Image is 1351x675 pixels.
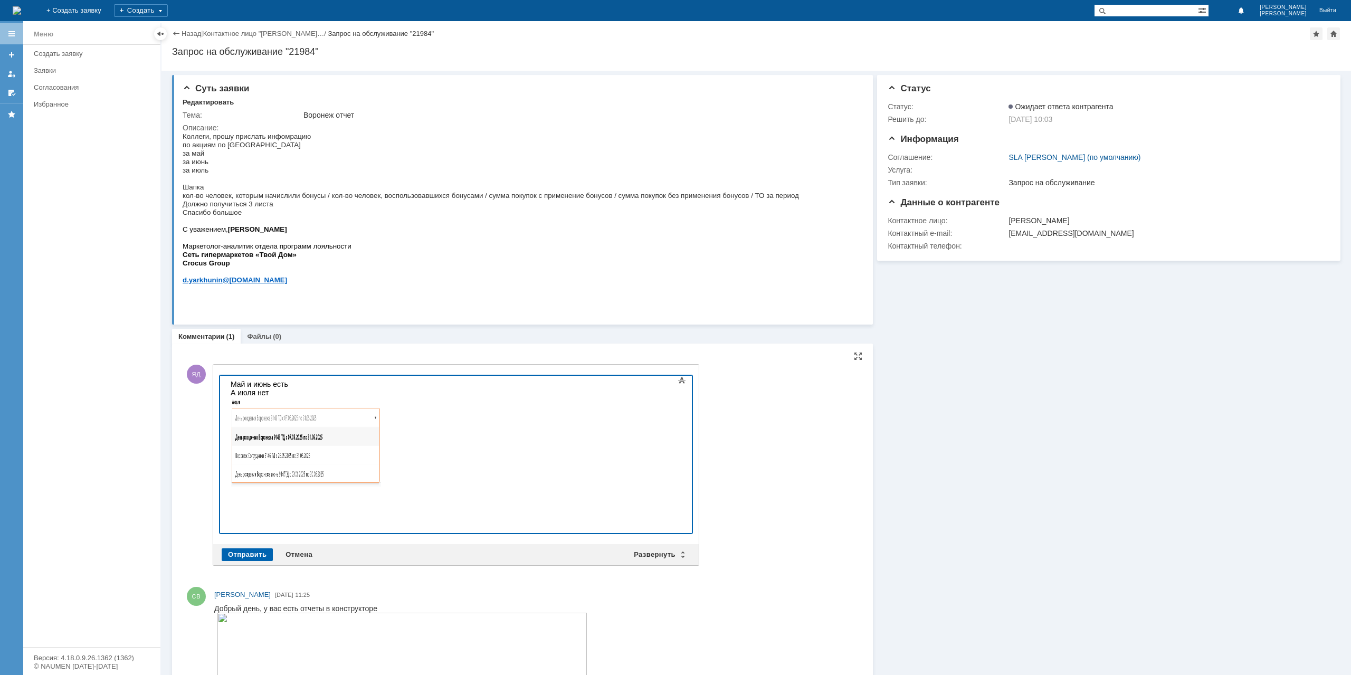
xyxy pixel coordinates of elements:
div: Скрыть меню [154,27,167,40]
div: Редактировать [183,98,234,107]
div: Май и июнь есть А июля нет [4,4,154,112]
span: [PERSON_NAME] [1260,4,1307,11]
span: 11:25 [296,592,310,598]
a: Назад [182,30,201,37]
img: download [3,8,373,180]
div: Тема: [183,111,301,119]
span: Информация [888,134,958,144]
div: Описание: [183,123,858,132]
div: Тип заявки: [888,178,1006,187]
span: [PERSON_NAME] [1260,11,1307,17]
div: Меню [34,28,53,41]
a: Мои заявки [3,65,20,82]
span: Показать панель инструментов [675,374,688,387]
a: Согласования [30,79,158,96]
div: Добавить в избранное [1310,27,1323,40]
span: [DATE] [275,592,293,598]
div: (0) [273,332,281,340]
div: Запрос на обслуживание "21984" [172,46,1340,57]
div: Соглашение: [888,153,1006,161]
div: Воронеж отчет [303,111,855,119]
div: / [203,30,328,37]
a: Комментарии [178,332,225,340]
span: [PERSON_NAME] [214,591,271,598]
div: Контактный телефон: [888,242,1006,250]
span: Расширенный поиск [1198,5,1209,15]
a: [PERSON_NAME] [214,590,271,600]
span: [DATE] 10:03 [1009,115,1052,123]
div: | [201,29,203,37]
a: Перейти на домашнюю страницу [13,6,21,15]
div: (1) [226,332,235,340]
div: © NAUMEN [DATE]-[DATE] [34,663,150,670]
span: @[DOMAIN_NAME] [40,144,105,152]
span: Group [26,127,47,135]
div: Контактный e-mail: [888,229,1006,237]
div: Услуга: [888,166,1006,174]
a: Создать заявку [3,46,20,63]
img: P81aX8YQJMgAkwASbABJgAE2ACTGCqE2Dfhh0bJsAEmAATYAJMgAkwASbABF4HAv8HEHUEvePIUooAAAAASUVORK5CYII= [4,21,155,111]
div: Создать [114,4,168,17]
a: Мои согласования [3,84,20,101]
div: Сделать домашней страницей [1327,27,1340,40]
span: Статус [888,83,930,93]
div: Решить до: [888,115,1006,123]
div: Создать заявку [34,50,154,58]
div: На всю страницу [854,352,862,360]
span: Суть заявки [183,83,249,93]
b: [PERSON_NAME] [45,93,104,101]
a: Контактное лицо "[PERSON_NAME]… [203,30,325,37]
div: Запрос на обслуживание [1009,178,1323,187]
div: Запрос на обслуживание "21984" [328,30,434,37]
div: Контактное лицо: [888,216,1006,225]
span: Ожидает ответа контрагента [1009,102,1113,111]
a: Заявки [30,62,158,79]
div: [PERSON_NAME] [1009,216,1323,225]
span: Данные о контрагенте [888,197,1000,207]
img: logo [13,6,21,15]
div: Статус: [888,102,1006,111]
div: Версия: 4.18.0.9.26.1362 (1362) [34,654,150,661]
div: Согласования [34,83,154,91]
span: ЯД [187,365,206,384]
div: [EMAIL_ADDRESS][DOMAIN_NAME] [1009,229,1323,237]
a: Файлы [247,332,271,340]
a: Создать заявку [30,45,158,62]
div: Заявки [34,66,154,74]
a: SLA [PERSON_NAME] (по умолчанию) [1009,153,1140,161]
div: Избранное [34,100,142,108]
